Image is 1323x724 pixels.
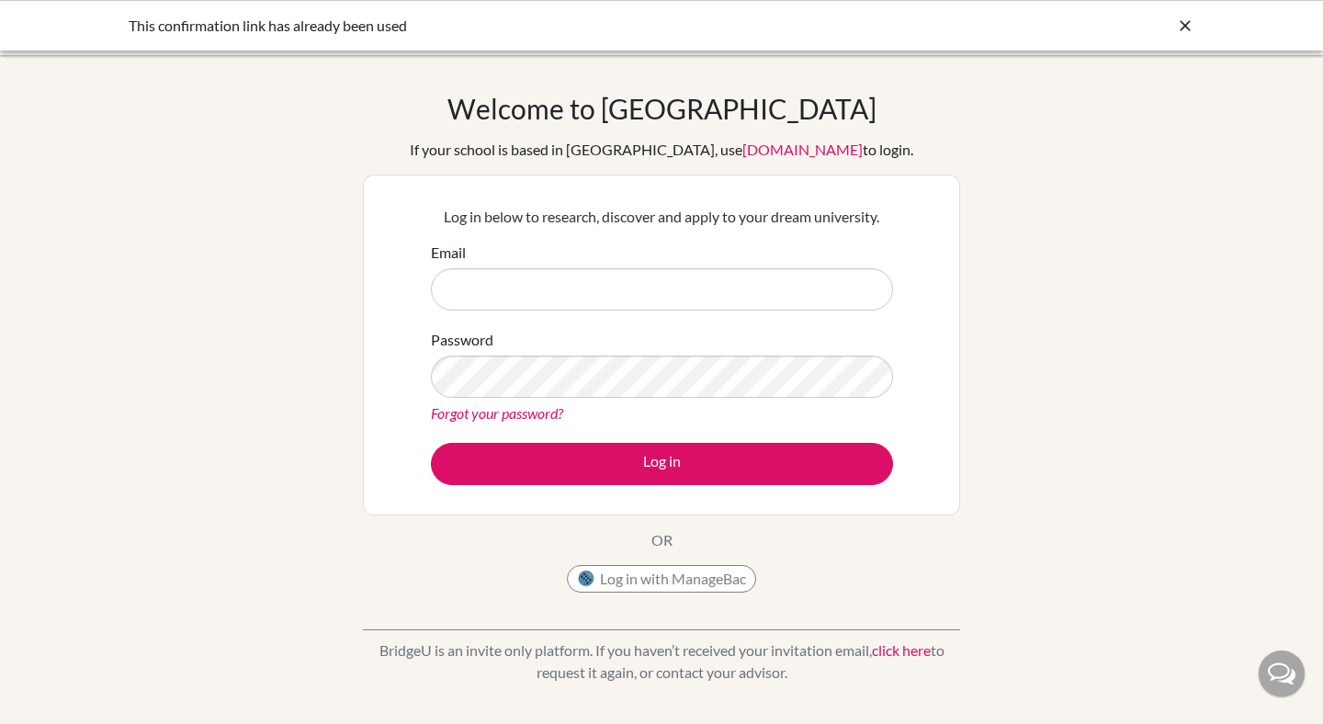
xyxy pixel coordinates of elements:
a: [DOMAIN_NAME] [742,141,863,158]
button: Log in [431,443,893,485]
p: Log in below to research, discover and apply to your dream university. [431,206,893,228]
div: This confirmation link has already been used [129,15,919,37]
a: click here [872,641,931,659]
label: Password [431,329,493,351]
h1: Welcome to [GEOGRAPHIC_DATA] [447,92,876,125]
button: Log in with ManageBac [567,565,756,593]
div: If your school is based in [GEOGRAPHIC_DATA], use to login. [410,139,913,161]
a: Forgot your password? [431,404,563,422]
p: OR [651,529,673,551]
p: BridgeU is an invite only platform. If you haven’t received your invitation email, to request it ... [363,639,960,684]
label: Email [431,242,466,264]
